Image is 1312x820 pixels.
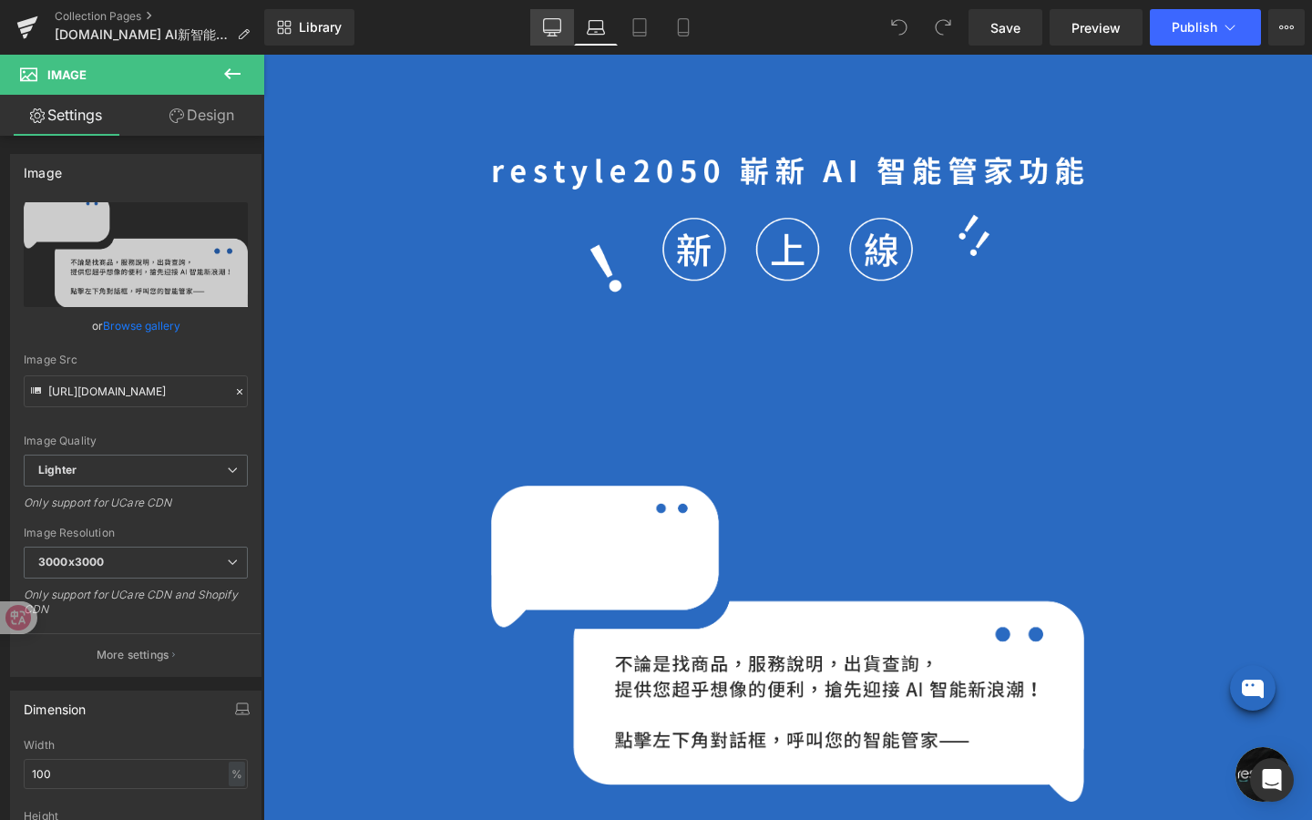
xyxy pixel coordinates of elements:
[47,67,87,82] span: Image
[24,759,248,789] input: auto
[24,739,248,752] div: Width
[24,527,248,539] div: Image Resolution
[55,27,230,42] span: [DOMAIN_NAME] AI新智能管家
[264,9,354,46] a: New Library
[299,19,342,36] span: Library
[1268,9,1305,46] button: More
[661,9,705,46] a: Mobile
[24,496,248,522] div: Only support for UCare CDN
[972,692,1027,747] a: 打開聊天
[97,647,169,663] p: More settings
[574,9,618,46] a: Laptop
[24,692,87,717] div: Dimension
[38,463,77,477] b: Lighter
[618,9,661,46] a: Tablet
[530,9,574,46] a: Desktop
[939,583,1030,674] iframe: Tiledesk Widget
[1071,18,1121,37] span: Preview
[55,9,264,24] a: Collection Pages
[881,9,917,46] button: Undo
[24,588,248,629] div: Only support for UCare CDN and Shopify CDN
[24,375,248,407] input: Link
[24,354,248,366] div: Image Src
[925,9,961,46] button: Redo
[38,555,104,569] b: 3000x3000
[103,310,180,342] a: Browse gallery
[24,155,62,180] div: Image
[136,95,268,136] a: Design
[24,435,248,447] div: Image Quality
[990,18,1020,37] span: Save
[1150,9,1261,46] button: Publish
[11,633,261,676] button: More settings
[1250,758,1294,802] div: Open Intercom Messenger
[1050,9,1143,46] a: Preview
[229,762,245,786] div: %
[1172,20,1217,35] span: Publish
[24,316,248,335] div: or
